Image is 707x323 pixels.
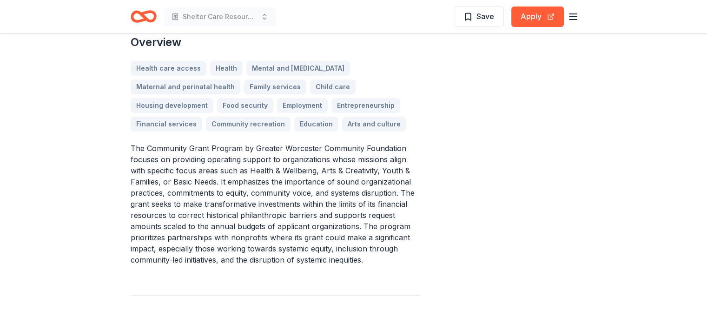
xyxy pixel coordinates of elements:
button: Save [454,7,504,27]
p: The Community Grant Program by Greater Worcester Community Foundation focuses on providing operat... [131,143,421,265]
a: Home [131,6,157,27]
h2: Overview [131,35,421,50]
span: Shelter Care Resources Food Pantry [183,11,257,22]
button: Shelter Care Resources Food Pantry [164,7,276,26]
button: Apply [511,7,564,27]
span: Save [476,10,494,22]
